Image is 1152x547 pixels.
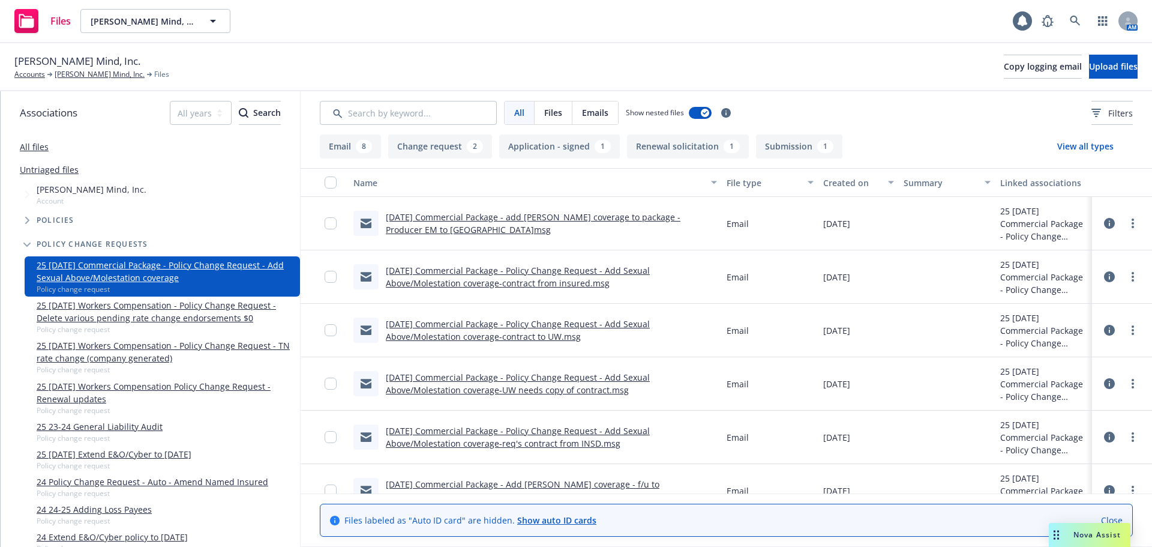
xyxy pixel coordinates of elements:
[514,106,524,119] span: All
[10,4,76,38] a: Files
[1091,101,1133,125] button: Filters
[727,271,749,283] span: Email
[517,515,596,526] a: Show auto ID cards
[823,324,850,337] span: [DATE]
[1063,9,1087,33] a: Search
[1038,134,1133,159] button: View all types
[80,9,230,33] button: [PERSON_NAME] Mind, Inc.
[756,134,842,159] button: Submission
[154,69,169,80] span: Files
[823,431,850,444] span: [DATE]
[1126,216,1140,231] a: more
[1004,61,1082,72] span: Copy logging email
[37,380,295,405] a: 25 [DATE] Workers Compensation Policy Change Request - Renewal updates
[50,16,71,26] span: Files
[727,217,749,230] span: Email
[37,364,295,375] span: Policy change request
[325,324,337,336] input: Toggle Row Selected
[386,425,650,449] a: [DATE] Commercial Package - Policy Change Request - Add Sexual Above/Molestation coverage-req's c...
[239,108,248,118] svg: Search
[320,101,497,125] input: Search by keyword...
[325,485,337,497] input: Toggle Row Selected
[1000,312,1087,349] div: 25 [DATE] Commercial Package - Policy Change Request - Add Sexual Above/Molestation coverage
[37,284,295,294] span: Policy change request
[353,177,704,189] div: Name
[1091,107,1133,119] span: Filters
[388,134,492,159] button: Change request
[823,485,850,497] span: [DATE]
[1101,514,1123,527] a: Close
[544,106,562,119] span: Files
[55,69,145,80] a: [PERSON_NAME] Mind, Inc.
[727,485,749,497] span: Email
[37,461,191,471] span: Policy change request
[37,241,148,248] span: Policy change requests
[325,378,337,390] input: Toggle Row Selected
[818,168,899,197] button: Created on
[386,211,680,235] a: [DATE] Commercial Package - add [PERSON_NAME] coverage to package - Producer EM to [GEOGRAPHIC_DA...
[995,168,1092,197] button: Linked associations
[1126,483,1140,498] a: more
[626,107,684,118] span: Show nested files
[467,140,483,153] div: 2
[37,299,295,324] a: 25 [DATE] Workers Compensation - Policy Change Request - Delete various pending rate change endor...
[1126,270,1140,284] a: more
[37,339,295,364] a: 25 [DATE] Workers Compensation - Policy Change Request - TN rate change (company generated)
[37,531,188,543] a: 24 Extend E&O/Cyber policy to [DATE]
[386,372,650,396] a: [DATE] Commercial Package - Policy Change Request - Add Sexual Above/Molestation coverage-UW need...
[37,324,295,334] span: Policy change request
[582,106,608,119] span: Emails
[727,431,749,444] span: Email
[37,433,163,443] span: Policy change request
[727,324,749,337] span: Email
[386,265,650,289] a: [DATE] Commercial Package - Policy Change Request - Add Sexual Above/Molestation coverage-contrac...
[1108,107,1133,119] span: Filters
[1000,205,1087,243] div: 25 [DATE] Commercial Package - Policy Change Request - Add Sexual Above/Molestation coverage
[1036,9,1060,33] a: Report a Bug
[14,53,140,69] span: [PERSON_NAME] Mind, Inc.
[37,196,146,206] span: Account
[37,448,191,461] a: 25 [DATE] Extend E&O/Cyber to [DATE]
[320,134,381,159] button: Email
[20,105,77,121] span: Associations
[37,259,295,284] a: 25 [DATE] Commercial Package - Policy Change Request - Add Sexual Above/Molestation coverage
[91,15,194,28] span: [PERSON_NAME] Mind, Inc.
[14,69,45,80] a: Accounts
[386,479,659,503] a: [DATE] Commercial Package - Add [PERSON_NAME] coverage - f/u to [GEOGRAPHIC_DATA] for endt.msg
[1049,523,1064,547] div: Drag to move
[37,405,295,416] span: Policy change request
[356,140,372,153] div: 8
[1126,430,1140,444] a: more
[823,177,881,189] div: Created on
[37,488,268,498] span: Policy change request
[899,168,995,197] button: Summary
[37,476,268,488] a: 24 Policy Change Request - Auto - Amend Named Insured
[1126,376,1140,391] a: more
[37,516,152,526] span: Policy change request
[325,217,337,229] input: Toggle Row Selected
[20,163,79,176] a: Untriaged files
[325,431,337,443] input: Toggle Row Selected
[1049,523,1130,547] button: Nova Assist
[1000,258,1087,296] div: 25 [DATE] Commercial Package - Policy Change Request - Add Sexual Above/Molestation coverage
[1000,419,1087,456] div: 25 [DATE] Commercial Package - Policy Change Request - Add Sexual Above/Molestation coverage
[823,217,850,230] span: [DATE]
[1091,9,1115,33] a: Switch app
[1089,55,1138,79] button: Upload files
[1073,530,1121,540] span: Nova Assist
[1089,61,1138,72] span: Upload files
[37,503,152,516] a: 24 24-25 Adding Loss Payees
[344,514,596,527] span: Files labeled as "Auto ID card" are hidden.
[823,271,850,283] span: [DATE]
[817,140,833,153] div: 1
[386,318,650,342] a: [DATE] Commercial Package - Policy Change Request - Add Sexual Above/Molestation coverage-contrac...
[1000,177,1087,189] div: Linked associations
[37,420,163,433] a: 25 23-24 General Liability Audit
[1000,472,1087,510] div: 25 [DATE] Commercial Package - Policy Change Request - Add Sexual Above/Molestation coverage
[325,271,337,283] input: Toggle Row Selected
[325,177,337,189] input: Select all
[724,140,740,153] div: 1
[239,101,281,124] div: Search
[349,168,722,197] button: Name
[1126,323,1140,337] a: more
